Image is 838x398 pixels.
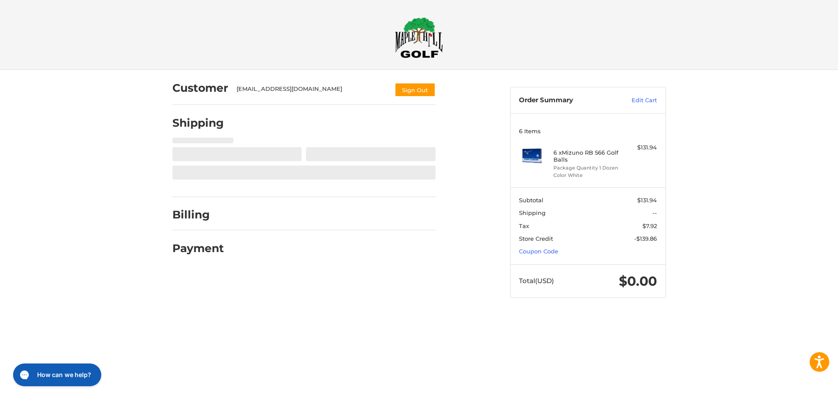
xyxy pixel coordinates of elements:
span: $7.92 [642,222,657,229]
iframe: Gorgias live chat messenger [9,360,104,389]
span: Total (USD) [519,277,554,285]
h4: 6 x Mizuno RB 566 Golf Balls [553,149,620,163]
a: Coupon Code [519,248,558,255]
h2: Shipping [172,116,224,130]
h2: Payment [172,242,224,255]
div: [EMAIL_ADDRESS][DOMAIN_NAME] [237,85,386,97]
h3: Order Summary [519,96,613,105]
li: Package Quantity 1 Dozen [553,164,620,172]
span: Shipping [519,209,546,216]
h2: Customer [172,81,228,95]
a: Edit Cart [613,96,657,105]
span: Subtotal [519,197,543,204]
span: -- [653,209,657,216]
div: $131.94 [622,143,657,152]
h3: 6 Items [519,128,657,135]
h2: Billing [172,208,223,221]
span: $0.00 [619,273,657,289]
span: $131.94 [637,197,657,204]
button: Sign Out [395,83,436,97]
span: -$139.86 [634,235,657,242]
span: Store Credit [519,235,553,242]
li: Color White [553,172,620,179]
span: Tax [519,222,529,229]
img: Maple Hill Golf [395,17,443,58]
